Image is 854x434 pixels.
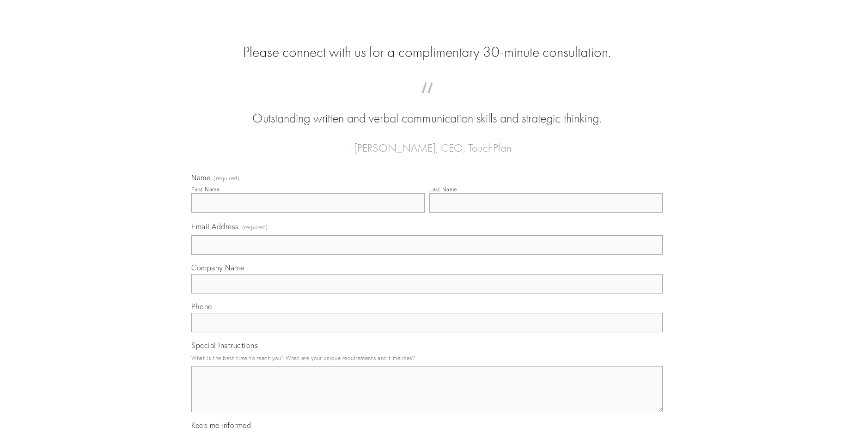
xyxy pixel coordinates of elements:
span: (required) [213,176,239,181]
span: Company Name [191,263,244,272]
span: Special Instructions [191,341,258,350]
span: Phone [191,302,212,311]
span: (required) [242,221,268,233]
div: First Name [191,186,220,193]
blockquote: Outstanding written and verbal communication skills and strategic thinking. [206,92,648,128]
span: Name [191,173,210,182]
span: Email Address [191,222,239,231]
span: “ [206,92,648,110]
div: Last Name [429,186,457,193]
span: Keep me informed [191,421,251,430]
figcaption: — [PERSON_NAME], CEO, TouchPlan [206,128,648,157]
p: What is the best time to reach you? What are your unique requirements and timelines? [191,352,663,364]
h2: Please connect with us for a complimentary 30-minute consultation. [191,43,663,61]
